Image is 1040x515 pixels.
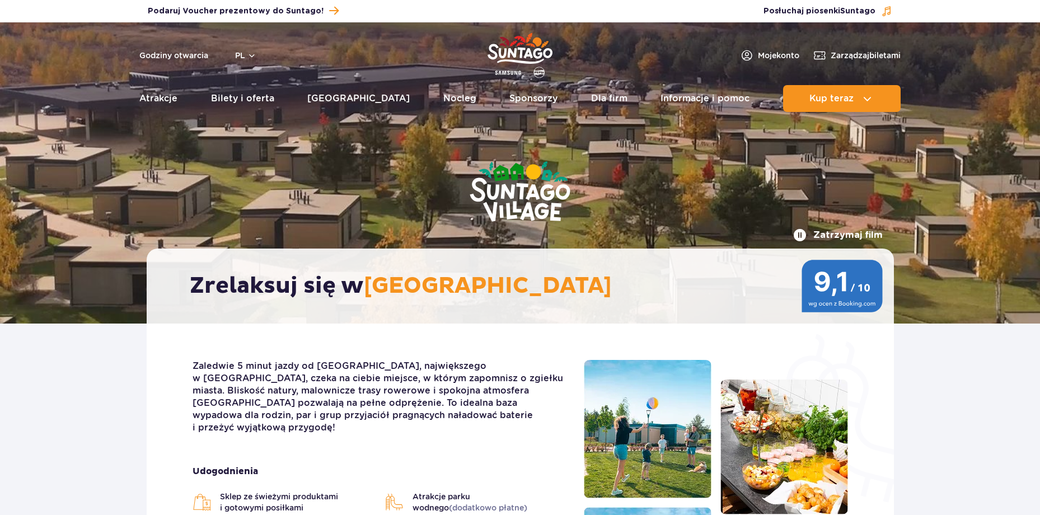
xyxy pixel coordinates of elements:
a: Park of Poland [488,28,552,79]
a: Dla firm [591,85,627,112]
button: pl [235,50,256,61]
a: [GEOGRAPHIC_DATA] [307,85,410,112]
a: Zarządzajbiletami [813,49,901,62]
a: Informacje i pomoc [660,85,749,112]
button: Posłuchaj piosenkiSuntago [763,6,892,17]
a: Godziny otwarcia [139,50,208,61]
span: Kup teraz [809,93,854,104]
strong: Udogodnienia [193,465,567,477]
p: Zaledwie 5 minut jazdy od [GEOGRAPHIC_DATA], największego w [GEOGRAPHIC_DATA], czeka na ciebie mi... [193,360,567,434]
span: Posłuchaj piosenki [763,6,875,17]
a: Nocleg [443,85,476,112]
a: Mojekonto [740,49,799,62]
span: Moje konto [758,50,799,61]
a: Bilety i oferta [211,85,274,112]
span: (dodatkowo płatne) [449,503,527,512]
span: Sklep ze świeżymi produktami i gotowymi posiłkami [220,491,374,513]
span: Suntago [840,7,875,15]
button: Kup teraz [783,85,901,112]
span: [GEOGRAPHIC_DATA] [364,272,612,300]
a: Sponsorzy [509,85,558,112]
img: 9,1/10 wg ocen z Booking.com [802,260,883,312]
span: Atrakcje parku wodnego [413,491,567,513]
span: Zarządzaj biletami [831,50,901,61]
button: Zatrzymaj film [793,228,883,242]
a: Atrakcje [139,85,177,112]
span: Podaruj Voucher prezentowy do Suntago! [148,6,324,17]
img: Suntago Village [425,118,615,268]
h2: Zrelaksuj się w [190,272,862,300]
a: Podaruj Voucher prezentowy do Suntago! [148,3,339,18]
